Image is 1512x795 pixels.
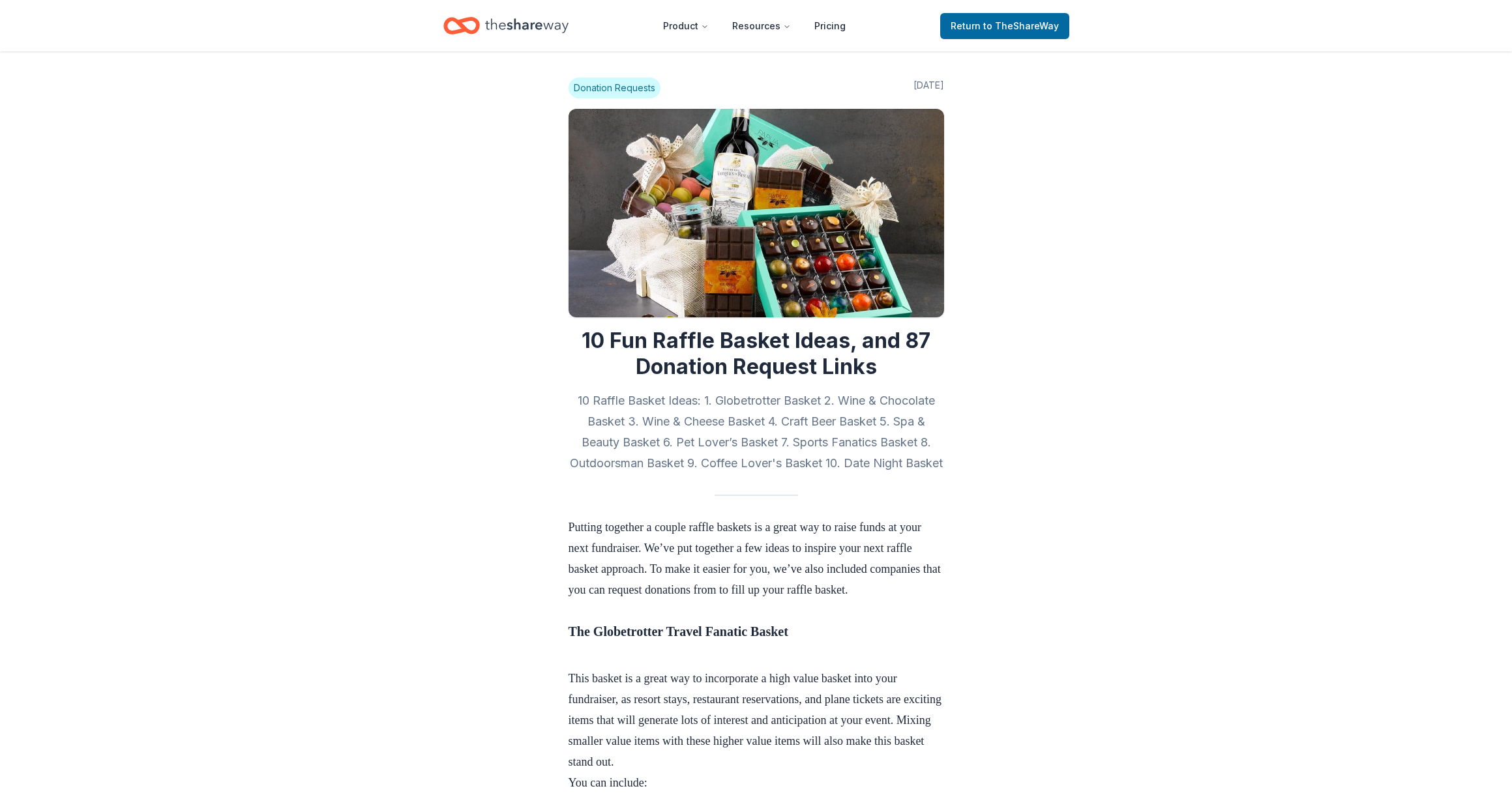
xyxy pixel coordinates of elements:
[569,668,944,772] p: This basket is a great way to incorporate a high value basket into your fundraiser, as resort sta...
[569,390,944,474] h2: 10 Raffle Basket Ideas: 1. Globetrotter Basket 2. Wine & Chocolate Basket 3. Wine & Cheese Basket...
[653,13,719,39] button: Product
[940,13,1069,39] a: Returnto TheShareWay
[569,328,944,380] h1: 10 Fun Raffle Basket Ideas, and 87 Donation Request Links
[913,78,944,98] span: [DATE]
[569,517,944,621] p: Putting together a couple raffle baskets is a great way to raise funds at your next fundraiser. W...
[653,10,856,41] nav: Main
[804,13,856,39] a: Pricing
[983,20,1059,31] span: to TheShareWay
[569,772,944,793] p: You can include:
[569,109,944,317] img: Image for 10 Fun Raffle Basket Ideas, and 87 Donation Request Links
[722,13,801,39] button: Resources
[569,621,944,663] h3: The Globetrotter Travel Fanatic Basket
[443,10,569,41] a: Home
[951,18,1059,34] span: Return
[569,78,660,98] span: Donation Requests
